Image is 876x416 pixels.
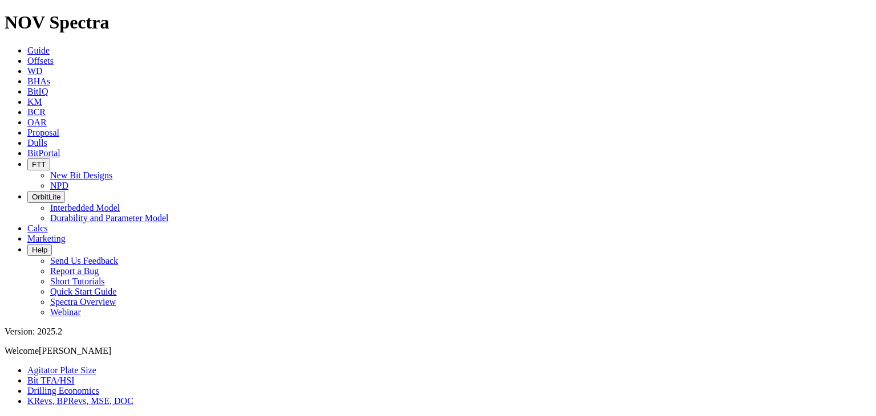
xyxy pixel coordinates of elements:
div: Version: 2025.2 [5,327,871,337]
a: Offsets [27,56,54,66]
a: Interbedded Model [50,203,120,213]
span: [PERSON_NAME] [39,346,111,356]
a: Webinar [50,307,81,317]
a: BCR [27,107,46,117]
span: FTT [32,160,46,169]
a: BitPortal [27,148,60,158]
button: OrbitLite [27,191,65,203]
span: OrbitLite [32,193,60,201]
a: Guide [27,46,50,55]
button: Help [27,244,52,256]
a: KM [27,97,42,107]
a: Send Us Feedback [50,256,118,266]
a: Report a Bug [50,266,99,276]
a: Quick Start Guide [50,287,116,296]
a: Spectra Overview [50,297,116,307]
a: Calcs [27,223,48,233]
a: Marketing [27,234,66,243]
a: KRevs, BPRevs, MSE, DOC [27,396,133,406]
a: BHAs [27,76,50,86]
a: Durability and Parameter Model [50,213,169,223]
a: Drilling Economics [27,386,99,395]
span: Help [32,246,47,254]
button: FTT [27,158,50,170]
a: Proposal [27,128,59,137]
a: New Bit Designs [50,170,112,180]
a: Dulls [27,138,47,148]
h1: NOV Spectra [5,12,871,33]
a: Bit TFA/HSI [27,376,75,385]
p: Welcome [5,346,871,356]
a: OAR [27,117,47,127]
a: Short Tutorials [50,276,105,286]
a: BitIQ [27,87,48,96]
a: WD [27,66,43,76]
a: NPD [50,181,68,190]
a: Agitator Plate Size [27,365,96,375]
